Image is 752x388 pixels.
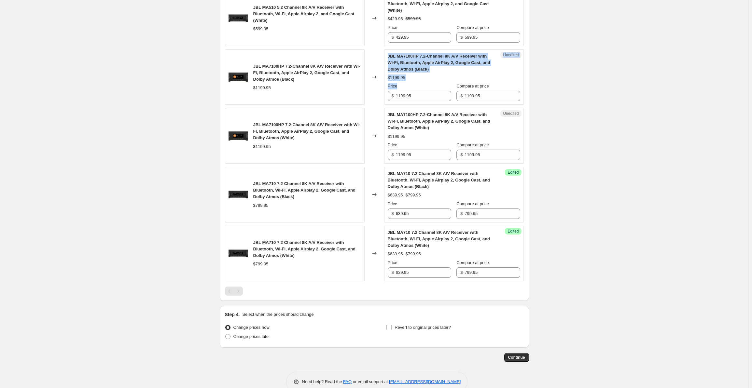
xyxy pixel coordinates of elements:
[388,171,490,189] span: JBL MA710 7.2 Channel 8K A/V Receiver with Bluetooth, Wi-Fi, Apple Airplay 2, Google Cast, and Do...
[352,379,389,384] span: or email support at
[388,84,397,88] span: Price
[460,211,463,216] span: $
[392,270,394,275] span: $
[392,211,394,216] span: $
[388,260,397,265] span: Price
[229,126,248,146] img: g109MA7100B-o_other7_80x.jpg
[229,8,248,28] img: g109MA510BK-o_other7_80x.jpg
[388,112,490,130] span: JBL MA7100HP 7.2-Channel 8K A/V Receiver with Wi-Fi, Bluetooth, Apple AirPlay 2, Google Cast, and...
[253,261,269,267] div: $799.95
[253,240,356,258] span: JBL MA710 7.2 Channel 8K A/V Receiver with Bluetooth, Wi-Fi, Apple Airplay 2, Google Cast, and Do...
[253,122,360,140] span: JBL MA7100HP 7.2-Channel 8K A/V Receiver with Wi-Fi, Bluetooth, Apple AirPlay 2, Google Cast, and...
[406,251,421,257] strike: $799.95
[503,111,519,116] span: Unedited
[388,201,397,206] span: Price
[460,152,463,157] span: $
[456,142,489,147] span: Compare at price
[388,133,405,140] div: $1199.95
[456,25,489,30] span: Compare at price
[253,85,271,91] div: $1199.95
[388,74,405,81] div: $1199.95
[225,287,243,296] nav: Pagination
[508,355,525,360] span: Continue
[504,353,529,362] button: Continue
[253,181,356,199] span: JBL MA710 7.2 Channel 8K A/V Receiver with Bluetooth, Wi-Fi, Apple Airplay 2, Google Cast, and Do...
[392,152,394,157] span: $
[406,192,421,198] strike: $799.95
[508,229,519,234] span: Edited
[388,251,403,257] div: $639.95
[253,26,269,32] div: $599.95
[388,230,490,248] span: JBL MA710 7.2 Channel 8K A/V Receiver with Bluetooth, Wi-Fi, Apple Airplay 2, Google Cast, and Do...
[253,5,355,23] span: JBL MA510 5.2 Channel 8K A/V Receiver with Bluetooth, Wi-Fi, Apple Airplay 2, and Google Cast (Wh...
[389,379,461,384] a: [EMAIL_ADDRESS][DOMAIN_NAME]
[253,64,360,82] span: JBL MA7100HP 7.2-Channel 8K A/V Receiver with Wi-Fi, Bluetooth, Apple AirPlay 2, Google Cast, and...
[392,93,394,98] span: $
[460,35,463,40] span: $
[343,379,352,384] a: FAQ
[388,16,403,22] div: $429.95
[456,84,489,88] span: Compare at price
[460,93,463,98] span: $
[503,52,519,58] span: Unedited
[229,244,248,263] img: g109MA710BK-o_other3_80x.jpg
[456,260,489,265] span: Compare at price
[253,143,271,150] div: $1199.95
[508,170,519,175] span: Edited
[302,379,343,384] span: Need help? Read the
[456,201,489,206] span: Compare at price
[388,25,397,30] span: Price
[388,192,403,198] div: $639.95
[242,311,313,318] p: Select when the prices should change
[229,185,248,204] img: g109MA710BK-o_other3_80x.jpg
[233,334,270,339] span: Change prices later
[460,270,463,275] span: $
[395,325,451,330] span: Revert to original prices later?
[406,16,421,22] strike: $599.95
[229,67,248,87] img: g109MA7100B-o_other7_80x.jpg
[388,54,490,72] span: JBL MA7100HP 7.2-Channel 8K A/V Receiver with Wi-Fi, Bluetooth, Apple AirPlay 2, Google Cast, and...
[388,142,397,147] span: Price
[225,311,240,318] h2: Step 4.
[233,325,270,330] span: Change prices now
[392,35,394,40] span: $
[253,202,269,209] div: $799.95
